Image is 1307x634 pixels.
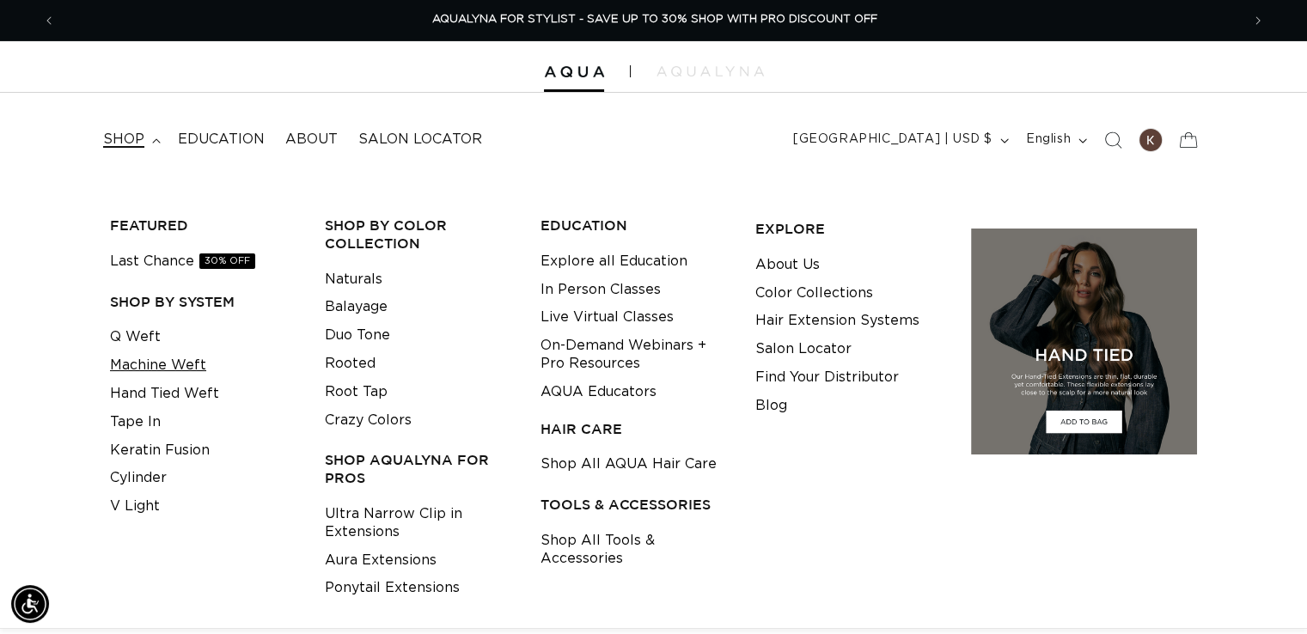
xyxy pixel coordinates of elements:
[325,574,460,602] a: Ponytail Extensions
[325,216,513,253] h3: Shop by Color Collection
[103,131,144,149] span: shop
[358,131,482,149] span: Salon Locator
[325,451,513,487] h3: Shop AquaLyna for Pros
[325,321,390,350] a: Duo Tone
[755,279,873,308] a: Color Collections
[325,265,382,294] a: Naturals
[199,253,255,269] span: 30% OFF
[1239,4,1277,37] button: Next announcement
[325,546,437,575] a: Aura Extensions
[755,307,919,335] a: Hair Extension Systems
[285,131,338,149] span: About
[544,66,604,78] img: Aqua Hair Extensions
[110,380,219,408] a: Hand Tied Weft
[755,220,944,238] h3: EXPLORE
[755,251,820,279] a: About Us
[93,120,168,159] summary: shop
[1026,131,1071,149] span: English
[110,408,161,436] a: Tape In
[11,585,49,623] div: Accessibility Menu
[110,216,298,235] h3: FEATURED
[541,450,717,479] a: Shop All AQUA Hair Care
[755,335,852,363] a: Salon Locator
[325,378,388,406] a: Root Tap
[755,392,787,420] a: Blog
[432,14,877,25] span: AQUALYNA FOR STYLIST - SAVE UP TO 30% SHOP WITH PRO DISCOUNT OFF
[275,120,348,159] a: About
[110,436,210,465] a: Keratin Fusion
[178,131,265,149] span: Education
[110,464,167,492] a: Cylinder
[1016,124,1094,156] button: English
[541,332,729,378] a: On-Demand Webinars + Pro Resources
[110,323,161,351] a: Q Weft
[168,120,275,159] a: Education
[541,496,729,514] h3: TOOLS & ACCESSORIES
[755,363,899,392] a: Find Your Distributor
[541,420,729,438] h3: HAIR CARE
[541,216,729,235] h3: EDUCATION
[541,276,661,304] a: In Person Classes
[30,4,68,37] button: Previous announcement
[110,351,206,380] a: Machine Weft
[110,247,255,276] a: Last Chance30% OFF
[110,492,160,521] a: V Light
[783,124,1016,156] button: [GEOGRAPHIC_DATA] | USD $
[657,66,764,76] img: aqualyna.com
[325,500,513,546] a: Ultra Narrow Clip in Extensions
[541,303,674,332] a: Live Virtual Classes
[325,293,388,321] a: Balayage
[541,527,729,573] a: Shop All Tools & Accessories
[793,131,992,149] span: [GEOGRAPHIC_DATA] | USD $
[325,406,412,435] a: Crazy Colors
[1094,121,1132,159] summary: Search
[541,247,687,276] a: Explore all Education
[325,350,376,378] a: Rooted
[541,378,657,406] a: AQUA Educators
[348,120,492,159] a: Salon Locator
[110,293,298,311] h3: SHOP BY SYSTEM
